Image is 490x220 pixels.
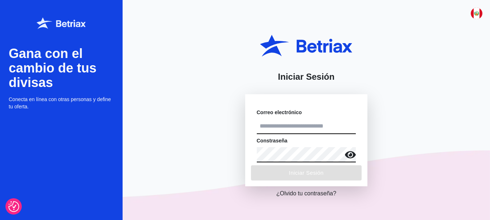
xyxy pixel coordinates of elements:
h1: Iniciar Sesión [278,71,334,83]
a: ¿Olvido tu contraseña? [276,189,336,198]
button: Preferencias de consentimiento [8,201,19,212]
h3: Gana con el cambio de tus divisas [9,46,114,90]
img: Revisit consent button [8,201,19,212]
span: Conecta en línea con otras personas y define tu oferta. [9,96,114,110]
img: Betriax logo [37,17,86,29]
img: svg%3e [471,8,482,19]
label: Correo electrónico [257,109,302,116]
label: Constraseña [257,137,288,144]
